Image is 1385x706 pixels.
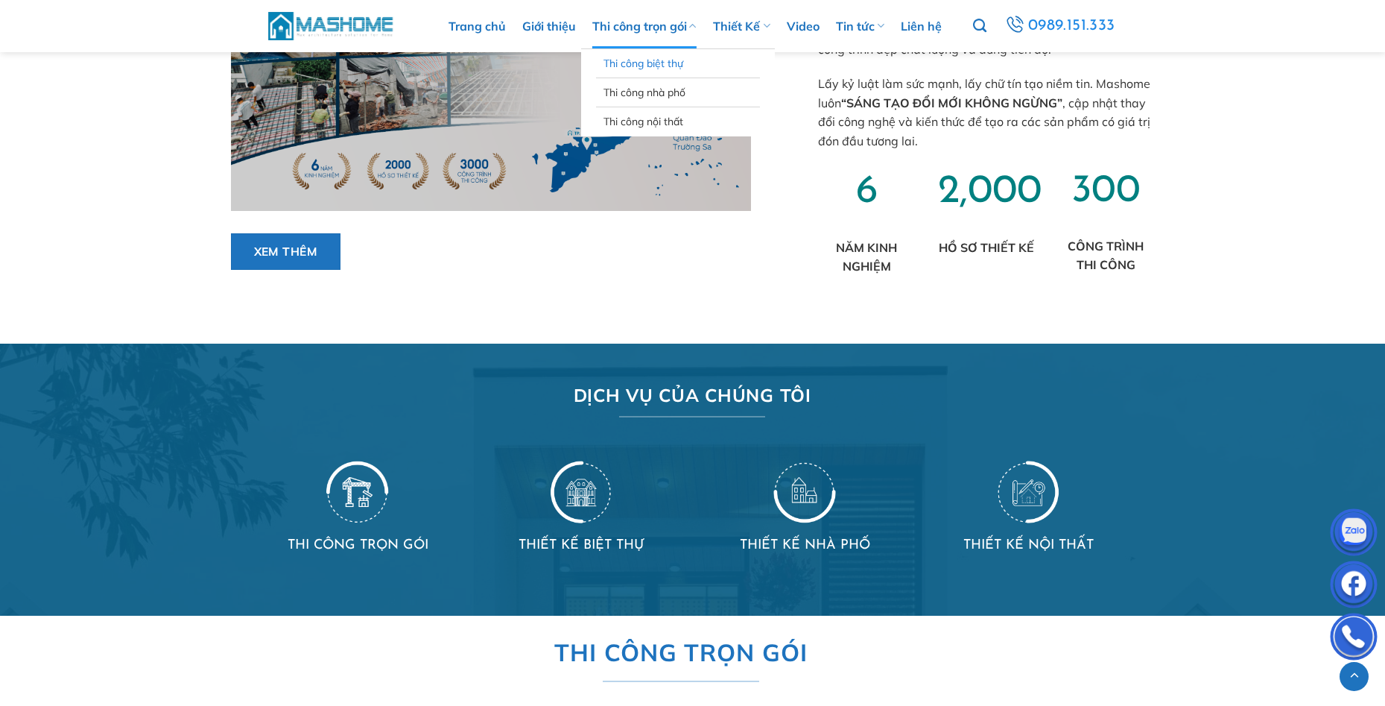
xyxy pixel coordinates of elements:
h4: THIẾT KẾ BIỆT THỰ [492,535,671,557]
a: Thi công nhà phố [603,78,752,107]
a: Thi công trọn gói [592,4,697,48]
a: Thiet ke chua co ten 41THIẾT KẾ NHÀ PHỐ [715,458,894,557]
a: Tin tức [836,4,884,48]
a: Xem thêm [231,233,341,270]
span: Lấy kỷ luật làm sức mạnh, lấy chữ tín tạo niềm tin. Mashome luôn , cập nhật thay đổi công nghệ và... [818,76,1150,148]
span: 0989.151.333 [1028,13,1115,39]
a: Thiet ke chua co ten 38THI CÔNG TRỌN GÓI [268,458,447,557]
a: Thiet ke chua co ten 42THIẾT KẾ NỘI THẤT [939,458,1118,557]
span: THI CÔNG TRỌN GÓI [554,634,807,672]
img: Trang chủ 11 [326,458,389,523]
a: Video [787,4,820,48]
a: Thiet ke chua co ten 39THIẾT KẾ BIỆT THỰ [492,458,671,557]
span: DỊCH VỤ CỦA CHÚNG TÔI [574,381,811,409]
img: Trang chủ 13 [773,458,836,523]
span: 300 [1071,172,1141,211]
a: Giới thiệu [522,4,576,48]
img: Trang chủ 12 [550,458,612,523]
span: 2,000 [937,172,1041,212]
img: MasHome – Tổng Thầu Thiết Kế Và Xây Nhà Trọn Gói [268,10,395,42]
h4: THIẾT KẾ NHÀ PHỐ [715,535,894,557]
a: Tìm kiếm [973,10,986,42]
a: Trang chủ [449,4,506,48]
h4: THI CÔNG TRỌN GÓI [268,535,447,557]
a: Thi công biệt thự [603,49,752,78]
a: 0989.151.333 [1003,13,1117,40]
a: Thiết Kế [713,4,770,48]
strong: HỒ SƠ THIẾT KẾ [939,240,1034,255]
span: 6 [856,172,878,212]
a: Lên đầu trang [1340,662,1369,691]
span: Xem thêm [254,242,318,261]
img: Trang chủ 14 [997,458,1059,523]
a: Liên hệ [901,4,942,48]
img: Zalo [1331,512,1376,557]
img: Phone [1331,617,1376,661]
img: Facebook [1331,564,1376,609]
strong: NĂM KINH NGHIỆM [836,240,897,274]
h4: THIẾT KẾ NỘI THẤT [939,535,1118,557]
a: Thi công nội thất [603,107,752,136]
strong: “SÁNG TẠO ĐỔI MỚI KHÔNG NGỪNG” [841,95,1062,110]
strong: CÔNG TRÌNH THI CÔNG [1068,239,1144,273]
